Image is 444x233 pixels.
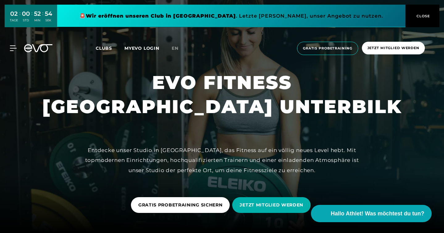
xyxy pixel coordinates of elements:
span: JETZT MITGLIED WERDEN [240,202,303,208]
div: MIN [34,18,41,23]
a: GRATIS PROBETRAINING SICHERN [131,193,232,218]
a: MYEVO LOGIN [124,45,159,51]
a: en [172,45,186,52]
span: Hallo Athlet! Was möchtest du tun? [331,210,424,218]
div: SEK [45,18,52,23]
a: JETZT MITGLIED WERDEN [232,193,313,218]
div: STD [22,18,30,23]
div: 52 [34,9,41,18]
span: Gratis Probetraining [303,46,352,51]
div: : [31,10,32,26]
span: en [172,45,178,51]
span: GRATIS PROBETRAINING SICHERN [138,202,223,208]
span: Clubs [96,45,112,51]
a: Jetzt Mitglied werden [360,42,427,55]
div: Entdecke unser Studio in [GEOGRAPHIC_DATA], das Fitness auf ein völlig neues Level hebt. Mit topm... [83,145,361,175]
button: CLOSE [405,5,439,27]
a: Gratis Probetraining [295,42,360,55]
div: 00 [22,9,30,18]
a: Clubs [96,45,124,51]
div: : [42,10,43,26]
div: TAGE [10,18,18,23]
div: 54 [45,9,52,18]
span: Jetzt Mitglied werden [367,45,419,51]
button: Hallo Athlet! Was möchtest du tun? [311,205,432,222]
div: 02 [10,9,18,18]
h1: EVO FITNESS [GEOGRAPHIC_DATA] UNTERBILK [42,70,402,119]
div: : [19,10,20,26]
span: CLOSE [415,13,430,19]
